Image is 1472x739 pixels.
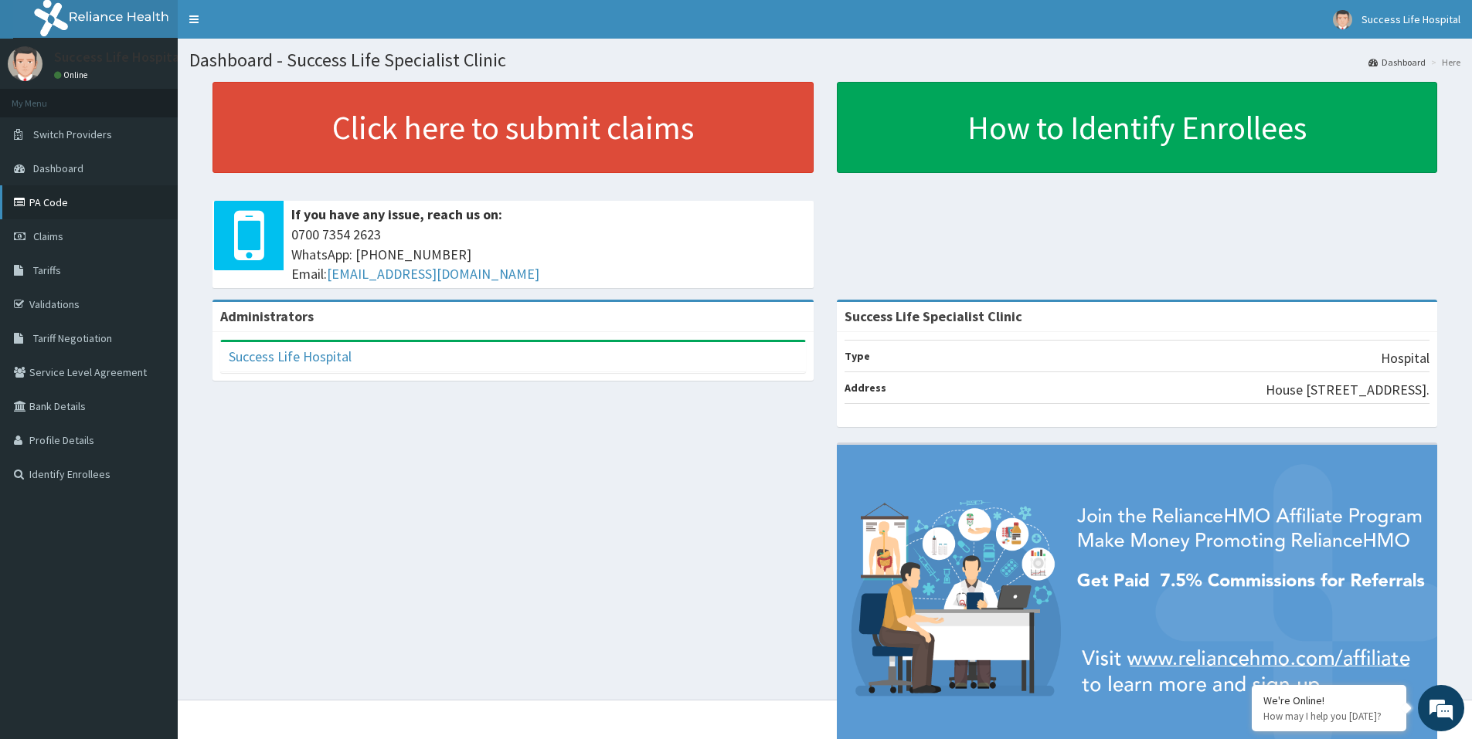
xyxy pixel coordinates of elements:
img: User Image [1333,10,1352,29]
span: Tariff Negotiation [33,331,112,345]
a: Success Life Hospital [229,347,352,365]
b: Type [845,349,870,363]
img: User Image [8,46,42,81]
b: If you have any issue, reach us on: [291,205,502,223]
span: Claims [33,229,63,243]
span: Switch Providers [33,127,112,141]
a: Dashboard [1368,56,1426,69]
strong: Success Life Specialist Clinic [845,307,1022,325]
b: Administrators [220,307,314,325]
h1: Dashboard - Success Life Specialist Clinic [189,50,1460,70]
p: House [STREET_ADDRESS]. [1266,380,1430,400]
div: We're Online! [1263,693,1395,707]
li: Here [1427,56,1460,69]
span: Success Life Hospital [1362,12,1460,26]
span: Tariffs [33,263,61,277]
p: How may I help you today? [1263,710,1395,723]
span: Dashboard [33,161,83,175]
a: [EMAIL_ADDRESS][DOMAIN_NAME] [327,265,539,283]
span: 0700 7354 2623 WhatsApp: [PHONE_NUMBER] Email: [291,225,806,284]
a: Online [54,69,91,80]
a: How to Identify Enrollees [837,82,1438,173]
a: Click here to submit claims [212,82,814,173]
p: Hospital [1381,348,1430,368]
p: Success Life Hospital [54,50,183,64]
b: Address [845,381,886,395]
